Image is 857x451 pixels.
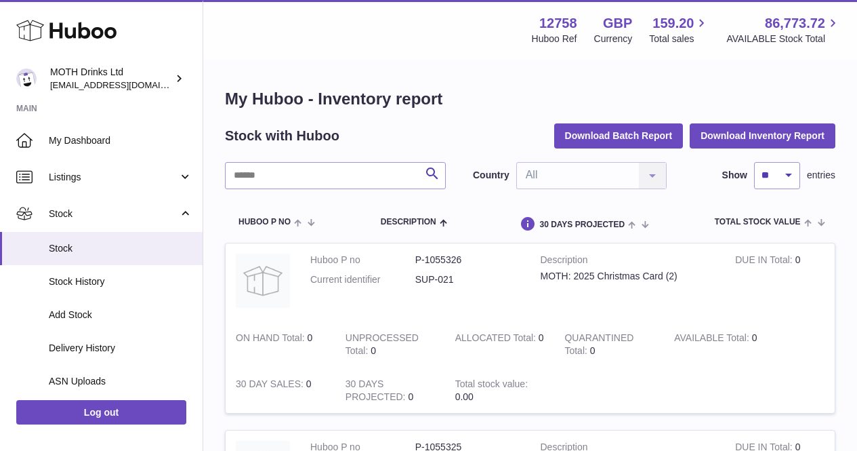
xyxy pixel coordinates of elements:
dt: Huboo P no [310,254,415,267]
label: Country [473,169,509,182]
td: 0 [664,321,774,368]
span: Stock [49,242,192,255]
strong: Description [541,254,715,270]
span: Delivery History [49,342,192,355]
strong: Total stock value [455,378,528,393]
span: Huboo P no [238,218,291,227]
td: 0 [445,321,555,368]
span: 30 DAYS PROJECTED [539,220,625,229]
div: Huboo Ref [532,33,577,45]
a: 86,773.72 AVAILABLE Stock Total [726,14,841,45]
span: AVAILABLE Stock Total [726,33,841,45]
span: Total sales [649,33,709,45]
strong: 30 DAYS PROJECTED [346,378,409,406]
span: Add Stock [49,309,192,321]
strong: DUE IN Total [735,254,795,269]
dd: P-1055326 [415,254,520,267]
strong: 12758 [539,14,577,33]
strong: AVAILABLE Total [674,332,751,347]
span: 0 [590,345,595,356]
td: 0 [725,243,835,321]
span: My Dashboard [49,134,192,147]
strong: QUARANTINED Total [564,332,633,359]
strong: GBP [603,14,632,33]
dt: Current identifier [310,273,415,286]
strong: UNPROCESSED Total [346,332,419,359]
strong: 30 DAY SALES [236,378,306,393]
h1: My Huboo - Inventory report [225,88,835,110]
td: 0 [335,368,445,414]
span: Stock [49,208,178,220]
strong: ALLOCATED Total [455,332,539,347]
span: Stock History [49,275,192,288]
a: 159.20 Total sales [649,14,709,45]
td: 0 [335,321,445,368]
td: 0 [226,321,335,368]
td: 0 [226,368,335,414]
h2: Stock with Huboo [225,127,339,145]
label: Show [722,169,747,182]
span: 86,773.72 [765,14,825,33]
span: [EMAIL_ADDRESS][DOMAIN_NAME] [50,79,199,90]
span: 159.20 [652,14,694,33]
dd: SUP-021 [415,273,520,286]
div: MOTH: 2025 Christmas Card (2) [541,270,715,283]
button: Download Batch Report [554,123,684,148]
div: MOTH Drinks Ltd [50,66,172,92]
span: entries [807,169,835,182]
span: Total stock value [715,218,801,227]
span: ASN Uploads [49,375,192,388]
img: orders@mothdrinks.com [16,68,37,89]
span: Listings [49,171,178,184]
span: Description [381,218,436,227]
button: Download Inventory Report [690,123,835,148]
img: product image [236,254,290,308]
strong: ON HAND Total [236,332,308,347]
span: 0.00 [455,391,474,402]
a: Log out [16,400,186,425]
div: Currency [594,33,633,45]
